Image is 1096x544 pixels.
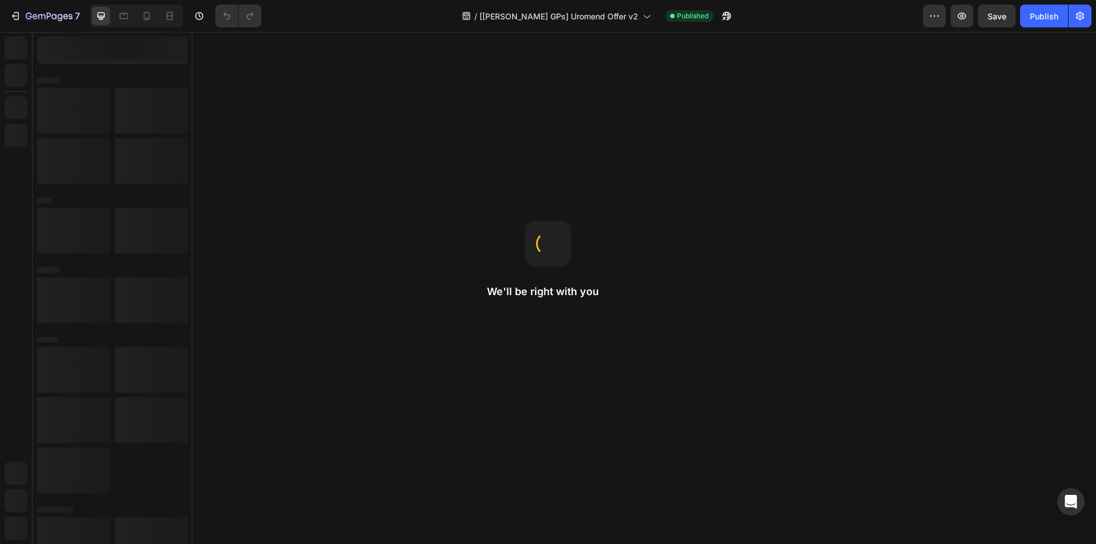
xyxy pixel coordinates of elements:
button: Save [978,5,1016,27]
div: Open Intercom Messenger [1057,488,1085,515]
span: Published [677,11,708,21]
h2: We'll be right with you [487,285,609,299]
span: [[PERSON_NAME] GPs] Uromend Offer v2 [479,10,638,22]
p: 7 [75,9,80,23]
button: Publish [1020,5,1068,27]
span: Save [988,11,1006,21]
div: Publish [1030,10,1058,22]
span: / [474,10,477,22]
div: Undo/Redo [215,5,261,27]
button: 7 [5,5,85,27]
